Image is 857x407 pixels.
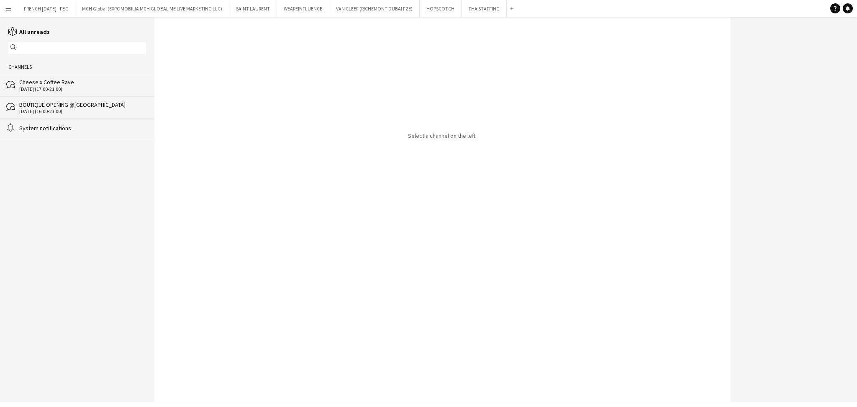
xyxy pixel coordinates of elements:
[17,0,75,17] button: FRENCH [DATE] - FBC
[462,0,507,17] button: THA STAFFING
[229,0,277,17] button: SAINT LAURENT
[19,108,146,114] div: [DATE] (16:00-23:00)
[19,86,146,92] div: [DATE] (17:00-21:00)
[75,0,229,17] button: MCH Global (EXPOMOBILIA MCH GLOBAL ME LIVE MARKETING LLC)
[19,78,146,86] div: Cheese x Coffee Rave
[329,0,420,17] button: VAN CLEEF (RICHEMONT DUBAI FZE)
[408,132,477,139] p: Select a channel on the left.
[19,124,146,132] div: System notifications
[8,28,50,36] a: All unreads
[19,101,146,108] div: BOUTIQUE OPENING @[GEOGRAPHIC_DATA]
[277,0,329,17] button: WEAREINFLUENCE
[420,0,462,17] button: HOPSCOTCH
